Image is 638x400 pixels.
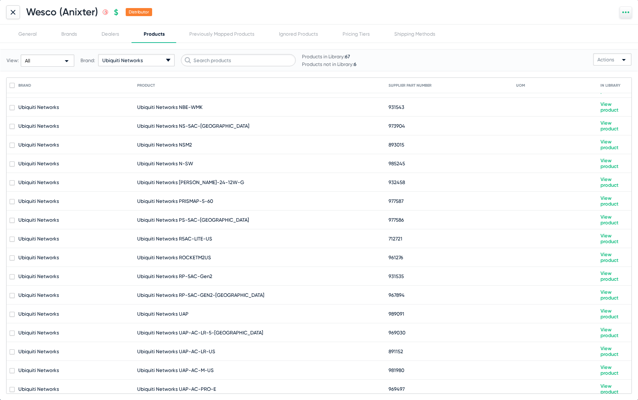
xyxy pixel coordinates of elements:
[389,255,403,260] span: 961276
[389,104,404,110] span: 931543
[137,273,212,279] span: Ubiquiti Networks RP-5AC-Gen2
[137,179,244,185] span: Ubiquiti Networks [PERSON_NAME]-24-12W-G
[137,292,264,298] span: Ubiquiti Networks RP-5AC-GEN2-[GEOGRAPHIC_DATA]
[516,83,532,88] div: UOM
[137,83,155,88] div: Product
[600,233,628,244] a: View product
[389,217,404,223] span: 977586
[597,57,614,63] span: Actions
[600,195,628,207] a: View product
[600,158,628,169] a: View product
[600,289,628,301] a: View product
[137,236,212,242] span: Ubiquiti Networks R5AC-LITE-US
[389,83,431,88] div: Supplier Part Number
[389,198,403,204] span: 977587
[343,31,370,37] div: Pricing Tiers
[18,255,59,260] span: Ubiquiti Networks
[144,31,165,37] div: Products
[102,58,143,63] span: Ubiquiti Networks
[18,367,59,373] span: Ubiquiti Networks
[389,83,438,88] div: Supplier Part Number
[61,31,77,37] div: Brands
[279,31,318,37] div: Ignored Products
[18,292,59,298] span: Ubiquiti Networks
[18,330,59,336] span: Ubiquiti Networks
[600,383,628,395] a: View product
[389,236,402,242] span: 712721
[126,8,152,16] span: Distributor
[137,311,189,317] span: Ubiquiti Networks UAP
[600,176,628,188] a: View product
[389,330,405,336] span: 969030
[516,83,525,88] div: UOM
[600,308,628,319] a: View product
[18,142,59,148] span: Ubiquiti Networks
[600,346,628,357] a: View product
[137,104,203,110] span: Ubiquiti Networks NBE-WMK
[18,179,59,185] span: Ubiquiti Networks
[600,101,628,113] a: View product
[600,252,628,263] a: View product
[137,255,211,260] span: Ubiquiti Networks ROCKETM2US
[7,58,19,63] span: View:
[600,327,628,338] a: View product
[345,54,350,59] span: 67
[102,31,119,37] div: Dealers
[600,364,628,376] a: View product
[18,161,59,166] span: Ubiquiti Networks
[600,214,628,226] a: View product
[600,78,628,93] mat-header-cell: In Library
[137,123,249,129] span: Ubiquiti Networks NS-5AC-[GEOGRAPHIC_DATA]
[10,83,38,88] div: Brand
[18,311,59,317] span: Ubiquiti Networks
[137,386,216,392] span: Ubiquiti Networks UAP-AC-PRO-E
[137,217,249,223] span: Ubiquiti Networks PS-5AC-[GEOGRAPHIC_DATA]
[18,386,59,392] span: Ubiquiti Networks
[137,142,192,148] span: Ubiquiti Networks NSM2
[181,54,296,66] input: Search products
[302,61,356,67] span: Products not in Library:
[389,349,403,354] span: 891152
[18,217,59,223] span: Ubiquiti Networks
[137,330,263,336] span: Ubiquiti Networks UAP-AC-LR-5-[GEOGRAPHIC_DATA]
[389,273,404,279] span: 931535
[394,31,435,37] div: Shipping Methods
[80,58,95,63] span: Brand:
[189,31,254,37] div: Previously Mapped Products
[26,6,98,18] h1: Wesco (Anixter)
[389,386,405,392] span: 969497
[354,61,356,67] span: 6
[18,123,59,129] span: Ubiquiti Networks
[389,311,404,317] span: 989091
[600,120,628,132] a: View product
[18,31,37,37] div: General
[137,367,214,373] span: Ubiquiti Networks UAP-AC-M-US
[389,292,405,298] span: 967894
[10,83,31,88] div: Brand
[389,161,405,166] span: 985245
[389,367,404,373] span: 981980
[18,236,59,242] span: Ubiquiti Networks
[18,273,59,279] span: Ubiquiti Networks
[137,349,215,354] span: Ubiquiti Networks UAP-AC-LR-US
[18,198,59,204] span: Ubiquiti Networks
[18,104,59,110] span: Ubiquiti Networks
[389,179,405,185] span: 932458
[600,270,628,282] a: View product
[25,58,30,64] span: All
[389,142,404,148] span: 893015
[302,54,356,59] span: Products in Library:
[389,123,405,129] span: 973904
[137,83,162,88] div: Product
[18,349,59,354] span: Ubiquiti Networks
[600,139,628,150] a: View product
[137,161,193,166] span: Ubiquiti Networks N-SW
[137,198,213,204] span: Ubiquiti Networks PRISMAP-5-60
